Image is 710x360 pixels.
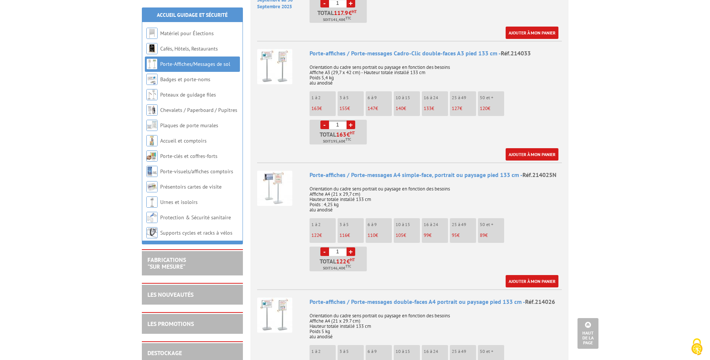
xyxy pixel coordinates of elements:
img: Accueil et comptoirs [146,135,158,146]
a: Haut de la page [578,318,598,349]
span: 140 [396,105,403,112]
p: € [452,233,476,238]
p: Orientation du cadre sens portrait ou paysage en fonction des besoins Affiche A3 (29,7 x 42 cm) -... [310,60,562,86]
p: 50 et + [480,349,504,354]
a: Accueil Guidage et Sécurité [157,12,228,18]
img: Présentoirs cartes de visite [146,181,158,192]
span: € [347,131,350,137]
a: + [347,247,355,256]
p: € [480,106,504,111]
p: € [396,233,420,238]
a: Porte-clés et coffres-forts [160,153,217,159]
span: Soit € [323,265,351,271]
p: Total [311,131,367,144]
sup: HT [352,9,357,14]
span: 99 [424,232,429,238]
img: Urnes et isoloirs [146,196,158,208]
p: € [368,106,392,111]
p: € [424,106,448,111]
p: 16 à 24 [424,349,448,354]
a: Porte-visuels/affiches comptoirs [160,168,233,175]
span: 95 [452,232,457,238]
p: 50 et + [480,95,504,100]
sup: TTC [345,137,351,141]
p: € [452,106,476,111]
p: 1 à 2 [311,222,336,227]
span: 133 [424,105,432,112]
a: - [320,247,329,256]
a: Matériel pour Élections [160,30,214,37]
a: Supports cycles et racks à vélos [160,229,232,236]
span: 105 [396,232,403,238]
div: Porte-affiches / Porte-messages Cadro-Clic double-faces A3 pied 133 cm - [310,49,562,58]
span: € [347,258,350,264]
span: 110 [368,232,375,238]
img: Cookies (fenêtre modale) [688,338,706,356]
img: Chevalets / Paperboard / Pupitres [146,104,158,116]
span: 155 [339,105,347,112]
img: Poteaux de guidage files [146,89,158,100]
p: € [339,233,364,238]
p: Total [311,258,367,271]
span: Réf.214033 [501,49,531,57]
span: 120 [480,105,488,112]
p: 10 à 15 [396,349,420,354]
img: Porte-affiches / Porte-messages double-faces A4 portrait ou paysage pied 133 cm [257,298,292,333]
div: Porte-affiches / Porte-messages double-faces A4 portrait ou paysage pied 133 cm - [310,298,562,306]
p: 10 à 15 [396,95,420,100]
span: 116 [339,232,347,238]
p: € [480,233,504,238]
a: Chevalets / Paperboard / Pupitres [160,107,237,113]
a: Protection & Sécurité sanitaire [160,214,231,221]
a: Ajouter à mon panier [506,148,558,161]
a: DESTOCKAGE [147,349,182,357]
span: 122 [336,258,347,264]
sup: HT [350,257,355,262]
img: Porte-affiches / Porte-messages A4 simple-face, portrait ou paysage pied 133 cm [257,171,292,206]
p: 25 à 49 [452,222,476,227]
p: 25 à 49 [452,349,476,354]
span: Soit € [323,17,351,23]
p: € [396,106,420,111]
p: 6 à 9 [368,222,392,227]
p: 16 à 24 [424,95,448,100]
img: Supports cycles et racks à vélos [146,227,158,238]
span: 89 [480,232,485,238]
a: Porte-Affiches/Messages de sol [160,61,230,67]
a: Cafés, Hôtels, Restaurants [160,45,218,52]
sup: TTC [345,264,351,268]
p: 1 à 2 [311,349,336,354]
a: + [347,120,355,129]
span: 122 [311,232,319,238]
span: 141,48 [331,17,343,23]
p: 1 à 2 [311,95,336,100]
a: Badges et porte-noms [160,76,210,83]
span: € [348,10,352,16]
img: Porte-Affiches/Messages de sol [146,58,158,70]
p: 16 à 24 [424,222,448,227]
sup: TTC [345,16,351,20]
div: Porte-affiches / Porte-messages A4 simple-face, portrait ou paysage pied 133 cm - [310,171,562,179]
p: 6 à 9 [368,95,392,100]
span: 127 [452,105,460,112]
p: 6 à 9 [368,349,392,354]
span: 147 [368,105,375,112]
p: 3 à 5 [339,95,364,100]
span: 195,60 [331,138,343,144]
img: Cafés, Hôtels, Restaurants [146,43,158,54]
p: € [339,106,364,111]
p: 50 et + [480,222,504,227]
img: Matériel pour Élections [146,28,158,39]
a: - [320,120,329,129]
span: Soit € [323,138,351,144]
span: Réf.214025N [522,171,557,179]
a: Urnes et isoloirs [160,199,198,205]
a: Accueil et comptoirs [160,137,207,144]
img: Porte-clés et coffres-forts [146,150,158,162]
a: Poteaux de guidage files [160,91,216,98]
p: 3 à 5 [339,222,364,227]
a: Plaques de porte murales [160,122,218,129]
a: Ajouter à mon panier [506,27,558,39]
a: Présentoirs cartes de visite [160,183,222,190]
span: 146,40 [331,265,343,271]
